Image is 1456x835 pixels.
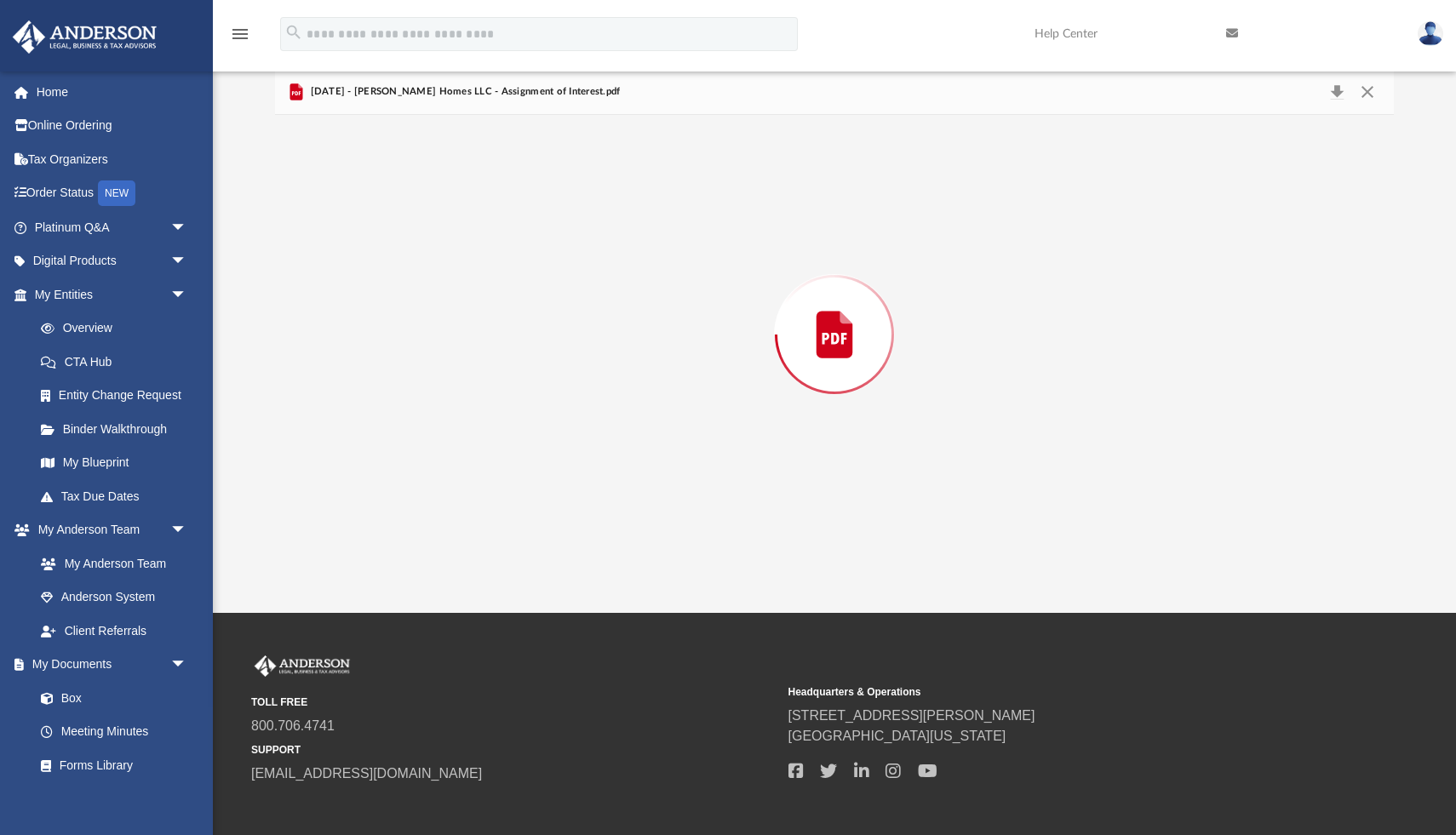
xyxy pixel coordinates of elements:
[24,312,213,346] a: Overview
[24,345,213,379] a: CTA Hub
[98,180,135,206] div: NEW
[24,681,196,715] a: Box
[24,748,196,782] a: Forms Library
[24,379,213,413] a: Entity Change Request
[12,109,213,143] a: Online Ordering
[170,277,204,312] span: arrow_drop_down
[12,142,213,176] a: Tax Organizers
[788,684,1314,700] small: Headquarters & Operations
[170,513,204,548] span: arrow_drop_down
[12,513,204,547] a: My Anderson Teamarrow_drop_down
[24,715,204,749] a: Meeting Minutes
[12,648,204,682] a: My Documentsarrow_drop_down
[12,176,213,211] a: Order StatusNEW
[275,70,1394,554] div: Preview
[12,75,213,109] a: Home
[12,210,213,244] a: Platinum Q&Aarrow_drop_down
[230,24,250,44] i: menu
[788,708,1035,723] a: [STREET_ADDRESS][PERSON_NAME]
[251,718,335,733] a: 800.706.4741
[230,32,250,44] a: menu
[12,277,213,312] a: My Entitiesarrow_drop_down
[12,244,213,278] a: Digital Productsarrow_drop_down
[1352,80,1383,104] button: Close
[24,479,213,513] a: Tax Due Dates
[1321,80,1352,104] button: Download
[284,23,303,42] i: search
[24,614,204,648] a: Client Referrals
[251,742,777,758] small: SUPPORT
[1418,21,1443,46] img: User Pic
[251,655,353,678] img: Anderson Advisors Platinum Portal
[8,20,162,54] img: Anderson Advisors Platinum Portal
[24,412,213,446] a: Binder Walkthrough
[24,446,204,480] a: My Blueprint
[24,580,204,615] a: Anderson System
[24,546,196,580] a: My Anderson Team
[251,695,777,710] small: TOLL FREE
[170,244,204,279] span: arrow_drop_down
[307,84,620,100] span: [DATE] - [PERSON_NAME] Homes LLC - Assignment of Interest.pdf
[251,766,482,781] a: [EMAIL_ADDRESS][DOMAIN_NAME]
[170,210,204,245] span: arrow_drop_down
[170,648,204,683] span: arrow_drop_down
[788,729,1006,743] a: [GEOGRAPHIC_DATA][US_STATE]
